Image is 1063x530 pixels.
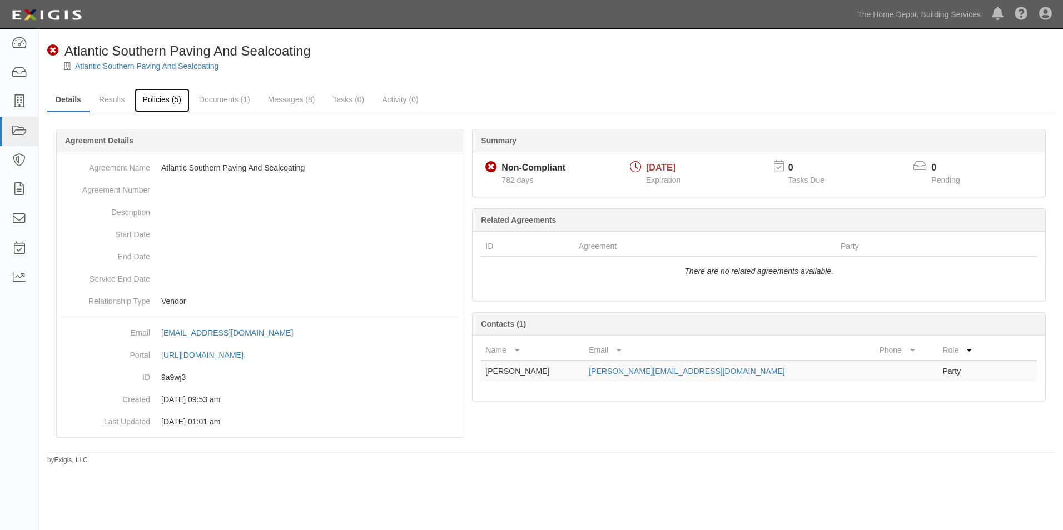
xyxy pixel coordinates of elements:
[481,216,556,224] b: Related Agreements
[47,88,90,112] a: Details
[65,136,133,145] b: Agreement Details
[481,319,526,328] b: Contacts (1)
[646,163,675,172] span: [DATE]
[938,340,992,361] th: Role
[61,366,458,388] dd: 9a9wj3
[61,157,458,179] dd: Atlantic Southern Paving And Sealcoating
[61,223,150,240] dt: Start Date
[852,3,986,26] a: The Home Depot, Building Services
[574,236,836,257] th: Agreement
[481,236,574,257] th: ID
[485,162,497,173] i: Non-Compliant
[324,88,372,111] a: Tasks (0)
[1015,8,1028,21] i: Help Center - Complianz
[788,162,838,174] p: 0
[931,162,973,174] p: 0
[61,201,150,218] dt: Description
[61,388,458,411] dd: [DATE] 09:53 am
[47,42,311,61] div: Atlantic Southern Paving And Sealcoating
[47,456,88,465] small: by
[61,411,150,427] dt: Last Updated
[836,236,987,257] th: Party
[938,361,992,381] td: Party
[501,162,565,174] div: Non-Compliant
[875,340,938,361] th: Phone
[589,367,784,376] a: [PERSON_NAME][EMAIL_ADDRESS][DOMAIN_NAME]
[61,411,458,433] dd: [DATE] 01:01 am
[61,290,150,307] dt: Relationship Type
[64,43,311,58] span: Atlantic Southern Paving And Sealcoating
[61,290,458,312] dd: Vendor
[61,322,150,338] dt: Email
[788,176,824,184] span: Tasks Due
[75,62,218,71] a: Atlantic Southern Paving And Sealcoating
[91,88,133,111] a: Results
[481,361,584,381] td: [PERSON_NAME]
[374,88,426,111] a: Activity (0)
[481,136,516,145] b: Summary
[135,88,190,112] a: Policies (5)
[584,340,875,361] th: Email
[61,344,150,361] dt: Portal
[61,179,150,196] dt: Agreement Number
[61,157,150,173] dt: Agreement Name
[501,176,533,184] span: Since 08/18/2023
[47,45,59,57] i: Non-Compliant
[646,176,680,184] span: Expiration
[191,88,259,111] a: Documents (1)
[61,366,150,383] dt: ID
[54,456,88,464] a: Exigis, LLC
[161,327,293,338] div: [EMAIL_ADDRESS][DOMAIN_NAME]
[161,351,256,359] a: [URL][DOMAIN_NAME]
[260,88,324,111] a: Messages (8)
[8,5,85,25] img: logo-5460c22ac91f19d4615b14bd174203de0afe785f0fc80cf4dbbc73dc1793850b.png
[481,340,584,361] th: Name
[684,267,833,276] i: There are no related agreements available.
[61,246,150,262] dt: End Date
[61,388,150,405] dt: Created
[161,328,305,337] a: [EMAIL_ADDRESS][DOMAIN_NAME]
[931,176,960,184] span: Pending
[61,268,150,284] dt: Service End Date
